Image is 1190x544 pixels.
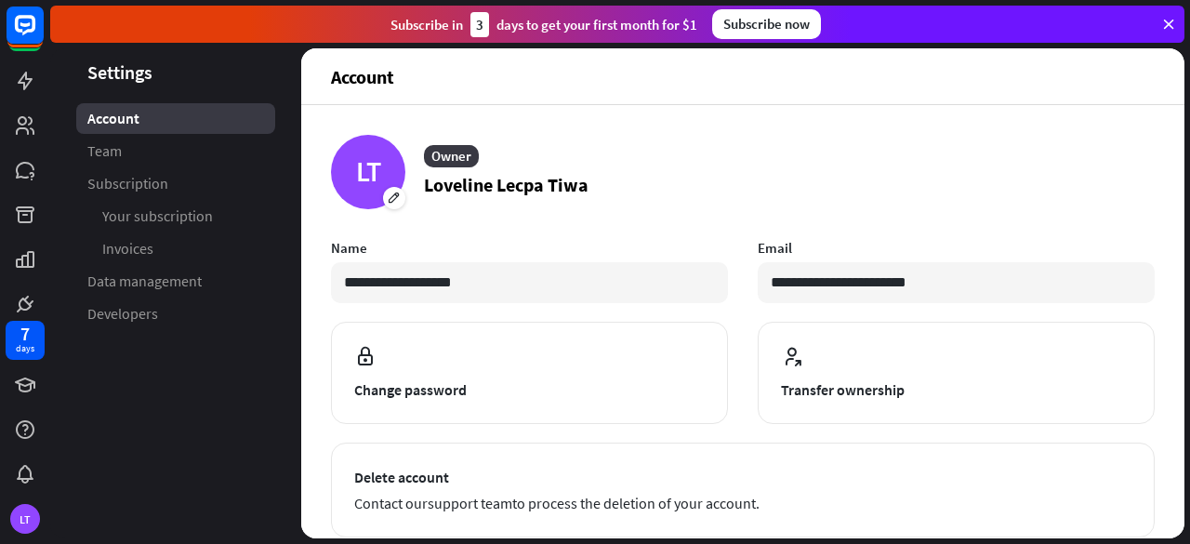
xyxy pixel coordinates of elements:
[87,141,122,161] span: Team
[76,168,275,199] a: Subscription
[76,136,275,166] a: Team
[354,492,1131,514] span: Contact our to process the deletion of your account.
[331,135,405,209] div: LT
[712,9,821,39] div: Subscribe now
[781,378,1131,401] span: Transfer ownership
[428,494,512,512] a: support team
[87,304,158,324] span: Developers
[758,239,1155,257] label: Email
[20,325,30,342] div: 7
[87,272,202,291] span: Data management
[76,233,275,264] a: Invoices
[424,145,479,167] div: Owner
[390,12,697,37] div: Subscribe in days to get your first month for $1
[331,443,1155,537] button: Delete account Contact oursupport teamto process the deletion of your account.
[87,174,168,193] span: Subscription
[15,7,71,63] button: Open LiveChat chat widget
[331,322,728,424] button: Change password
[301,48,1184,104] header: Account
[76,299,275,329] a: Developers
[76,201,275,232] a: Your subscription
[102,239,153,259] span: Invoices
[424,171,588,199] p: Loveline Lecpa Tiwa
[102,206,213,226] span: Your subscription
[16,342,34,355] div: days
[470,12,489,37] div: 3
[76,266,275,297] a: Data management
[331,239,728,257] label: Name
[10,504,40,534] div: LT
[354,466,1131,488] span: Delete account
[6,321,45,360] a: 7 days
[50,60,301,85] header: Settings
[758,322,1155,424] button: Transfer ownership
[354,378,705,401] span: Change password
[87,109,139,128] span: Account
